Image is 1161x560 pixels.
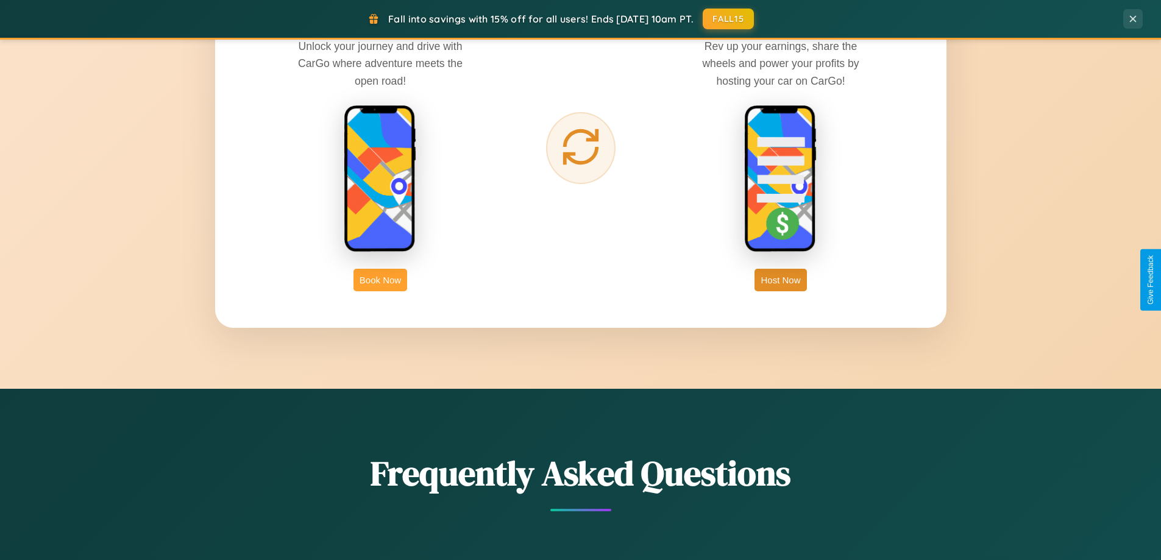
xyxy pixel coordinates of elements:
h2: Frequently Asked Questions [215,450,946,497]
div: Give Feedback [1146,255,1155,305]
button: FALL15 [703,9,754,29]
img: rent phone [344,105,417,253]
p: Unlock your journey and drive with CarGo where adventure meets the open road! [289,38,472,89]
button: Book Now [353,269,407,291]
p: Rev up your earnings, share the wheels and power your profits by hosting your car on CarGo! [689,38,872,89]
button: Host Now [754,269,806,291]
span: Fall into savings with 15% off for all users! Ends [DATE] 10am PT. [388,13,694,25]
img: host phone [744,105,817,253]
